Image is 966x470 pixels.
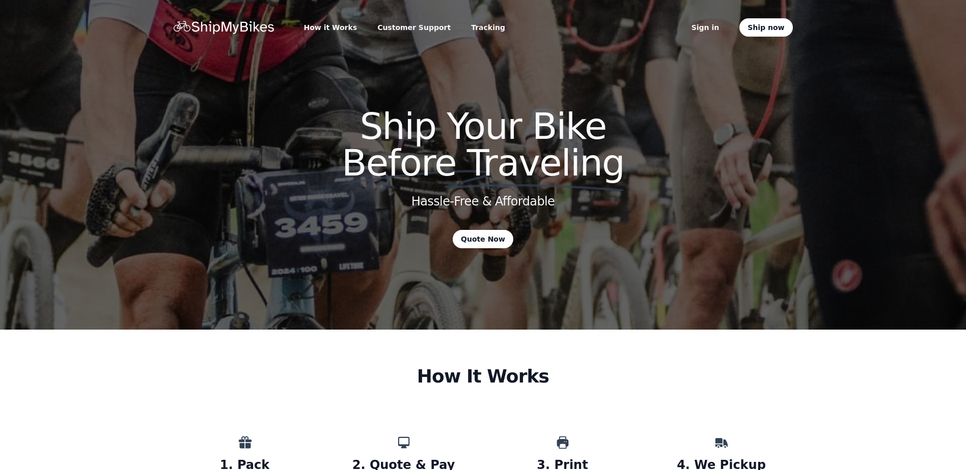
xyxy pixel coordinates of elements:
[411,193,555,210] h2: Hassle-Free & Affordable
[687,20,724,35] a: Sign in
[174,21,275,34] a: Home
[739,18,792,37] a: Ship now
[453,230,513,248] a: Quote Now
[300,20,362,35] a: How it Works
[748,22,784,33] span: Ship now
[342,141,624,184] span: Before Traveling
[467,20,509,35] a: Tracking
[312,366,654,387] h2: How It Works
[255,108,711,181] h1: Ship Your Bike
[373,20,455,35] a: Customer Support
